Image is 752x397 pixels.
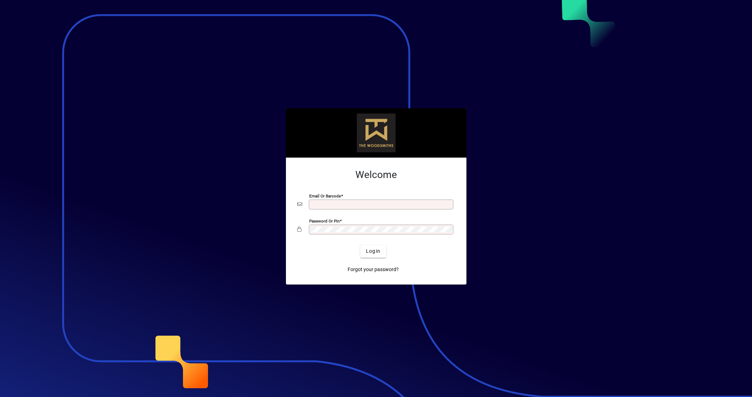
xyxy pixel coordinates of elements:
[348,266,399,273] span: Forgot your password?
[360,245,386,258] button: Login
[345,263,402,276] a: Forgot your password?
[309,193,341,198] mat-label: Email or Barcode
[297,169,455,181] h2: Welcome
[309,218,340,223] mat-label: Password or Pin
[366,248,380,255] span: Login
